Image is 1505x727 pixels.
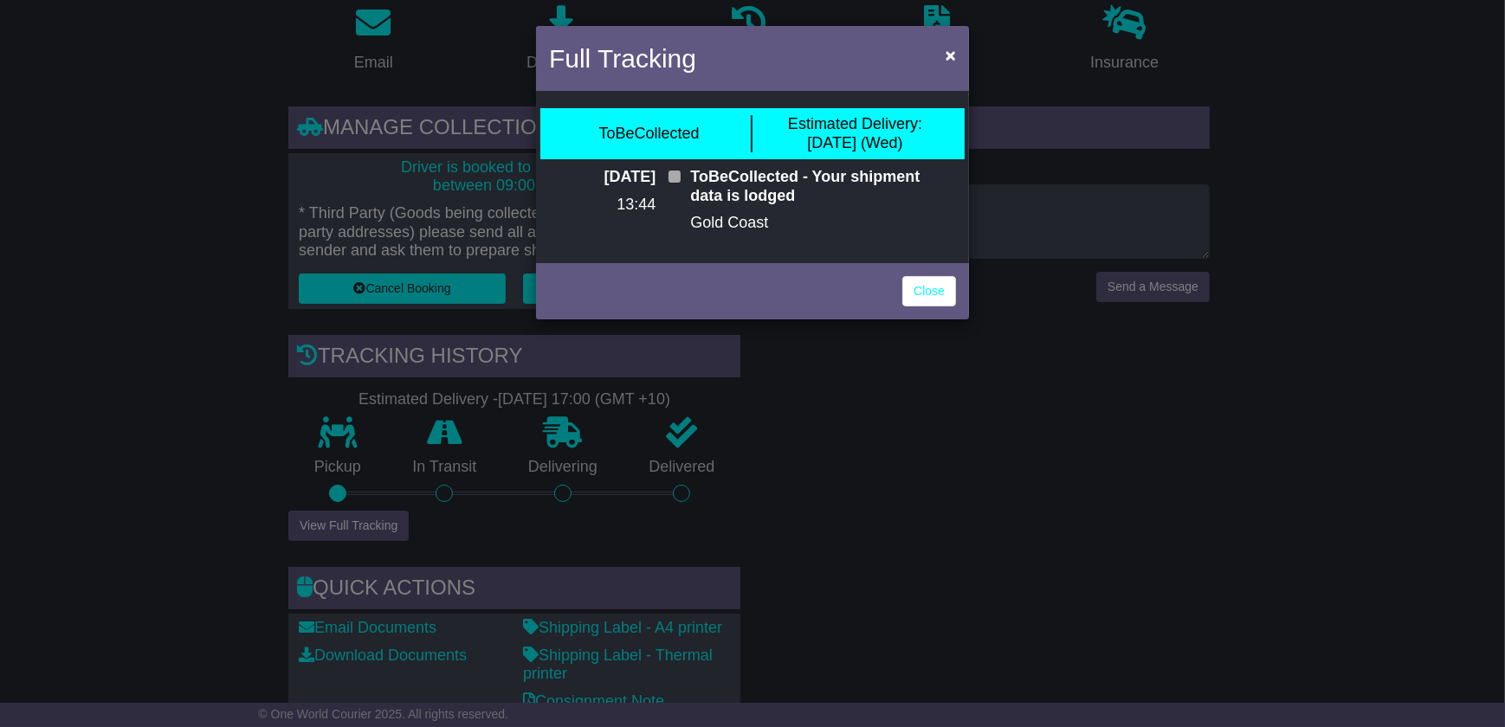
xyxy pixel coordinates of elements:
[937,37,965,73] button: Close
[788,115,922,132] span: Estimated Delivery:
[788,115,922,152] div: [DATE] (Wed)
[549,39,696,78] h4: Full Tracking
[549,168,656,187] p: [DATE]
[902,276,956,306] a: Close
[946,45,956,65] span: ×
[549,196,656,215] p: 13:44
[690,168,956,205] p: ToBeCollected - Your shipment data is lodged
[690,214,956,233] p: Gold Coast
[598,125,699,144] div: ToBeCollected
